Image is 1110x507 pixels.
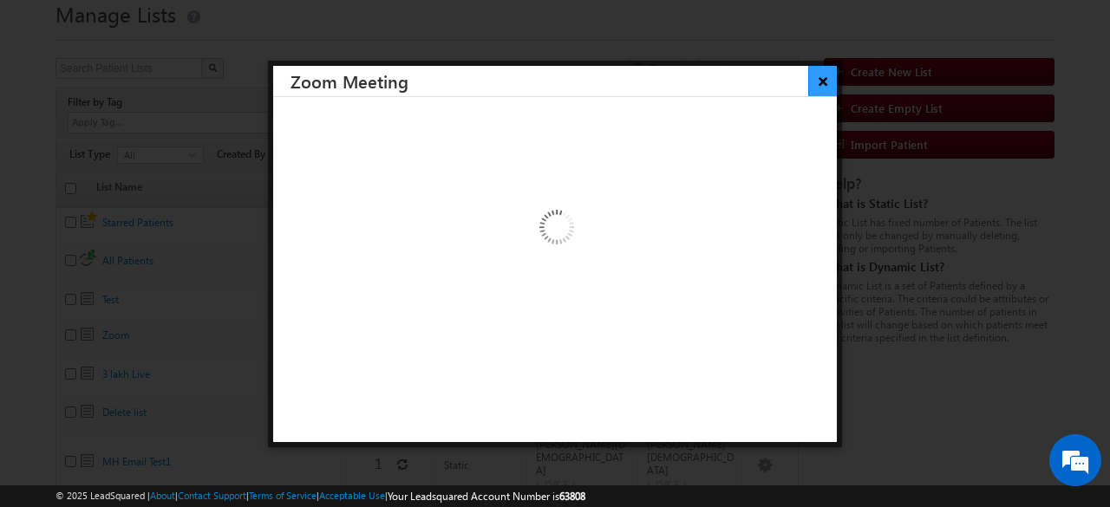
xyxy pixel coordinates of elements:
span: © 2025 LeadSquared | | | | | [55,488,585,504]
a: Acceptable Use [319,490,385,501]
a: About [150,490,175,501]
a: Terms of Service [249,490,317,501]
h3: Zoom Meeting [291,66,837,96]
img: Loading... [466,140,645,320]
span: 63808 [559,490,585,503]
button: × [808,66,837,96]
a: Contact Support [178,490,246,501]
span: Your Leadsquared Account Number is [388,490,585,503]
